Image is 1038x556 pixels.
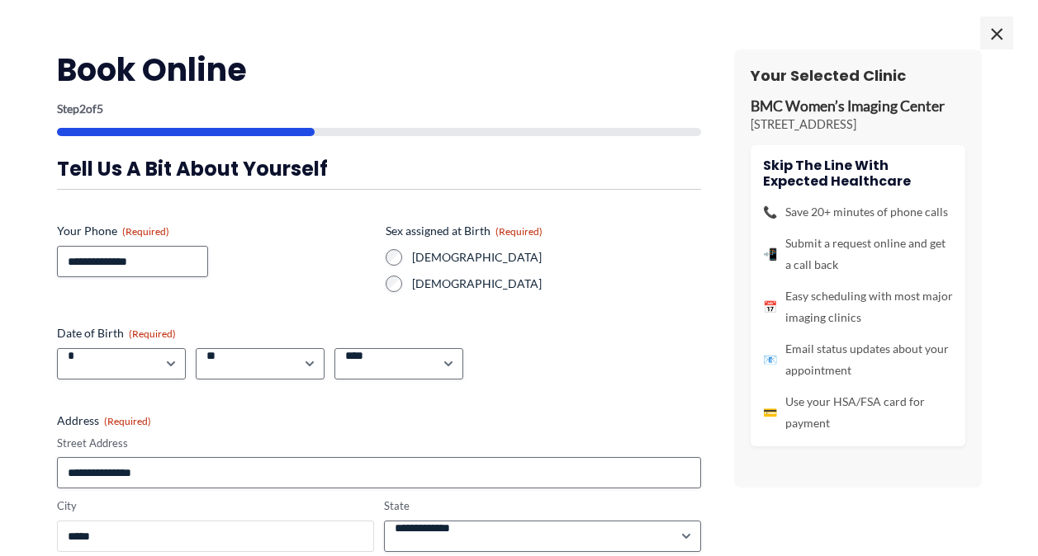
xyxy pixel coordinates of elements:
p: BMC Women’s Imaging Center [751,97,965,116]
label: [DEMOGRAPHIC_DATA] [412,249,701,266]
legend: Sex assigned at Birth [386,223,543,239]
li: Save 20+ minutes of phone calls [763,201,953,223]
label: Street Address [57,436,701,451]
span: × [980,16,1013,49]
li: Use your HSA/FSA card for payment [763,391,953,434]
li: Submit a request online and get a call back [763,233,953,276]
label: [DEMOGRAPHIC_DATA] [412,276,701,292]
span: (Required) [129,327,176,340]
h4: Skip the line with Expected Healthcare [763,158,953,189]
h2: Book Online [57,49,701,90]
span: 📅 [763,296,777,318]
span: 📲 [763,243,777,265]
label: Your Phone [57,223,372,239]
li: Email status updates about your appointment [763,338,953,381]
span: (Required) [495,225,543,238]
span: (Required) [122,225,169,238]
li: Easy scheduling with most major imaging clinics [763,285,953,328]
p: [STREET_ADDRESS] [751,116,965,133]
legend: Date of Birth [57,325,176,342]
span: 5 [97,101,103,115]
label: City [57,498,374,514]
h3: Your Selected Clinic [751,66,965,85]
span: (Required) [104,415,151,427]
span: 📞 [763,201,777,223]
legend: Address [57,412,151,429]
h3: Tell us a bit about yourself [57,156,701,181]
label: State [384,498,701,514]
p: Step of [57,103,701,115]
span: 📧 [763,349,777,370]
span: 2 [79,101,86,115]
span: 💳 [763,402,777,423]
